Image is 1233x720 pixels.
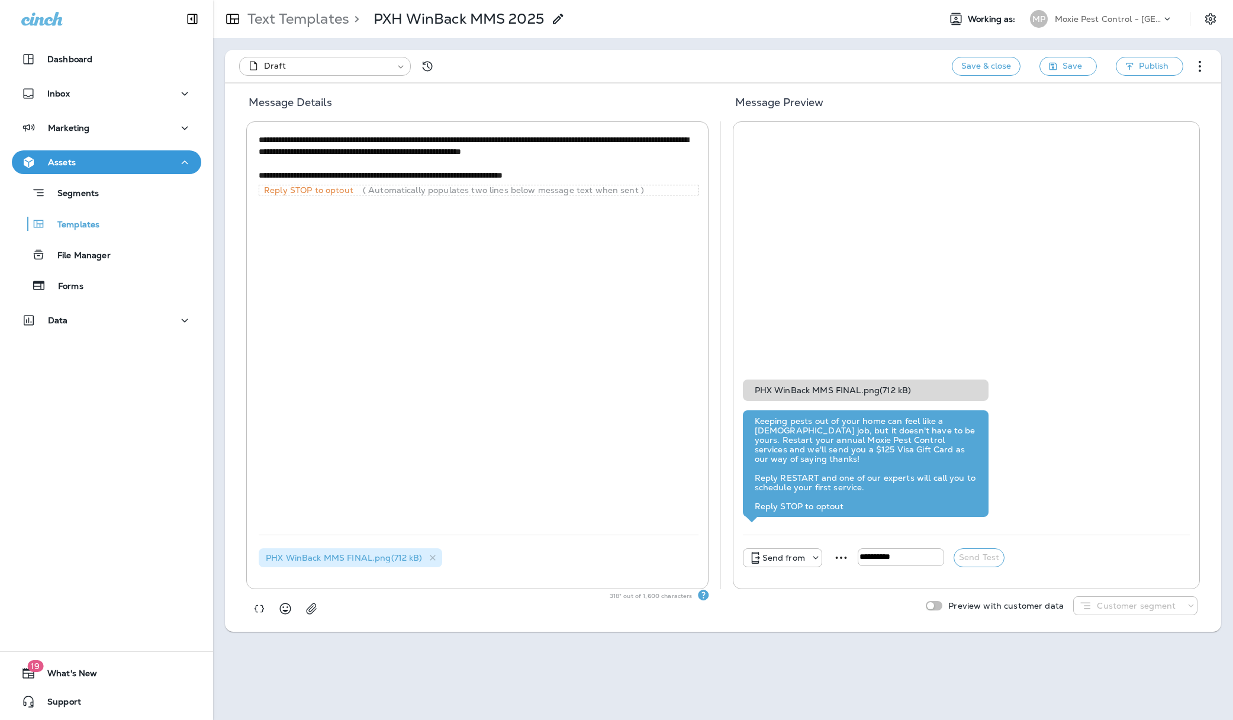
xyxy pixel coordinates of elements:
div: Text Segments Text messages are billed per segment. A single segment is typically 160 characters,... [697,589,709,601]
button: Save & close [952,57,1020,76]
p: Dashboard [47,54,92,64]
p: Forms [46,281,83,292]
p: Reply STOP to optout [259,185,363,195]
button: File Manager [12,242,201,267]
p: File Manager [46,250,111,262]
span: 19 [27,660,43,672]
span: Draft [264,60,286,72]
button: Assets [12,150,201,174]
span: Support [36,697,81,711]
button: Collapse Sidebar [176,7,209,31]
div: PHX WinBack MMS FINAL.png ( 712 kB ) [743,380,989,401]
button: Data [12,308,201,332]
button: Inbox [12,82,201,105]
button: Save [1039,57,1097,76]
p: Templates [46,220,99,231]
p: Marketing [48,123,89,133]
span: Save [1063,59,1082,73]
button: Templates [12,211,201,236]
span: Publish [1139,59,1168,73]
span: PHX WinBack MMS FINAL.png ( 712 kB ) [266,552,423,563]
div: PHX WinBack MMS FINAL.png(712 kB) [259,548,442,567]
span: What's New [36,668,97,683]
button: Publish [1116,57,1183,76]
p: 318 * out of 1,600 characters [610,592,697,601]
div: Keeping pests out of your home can feel like a [DEMOGRAPHIC_DATA] job, but it doesn't have to be ... [755,416,977,511]
button: Dashboard [12,47,201,71]
div: MP [1030,10,1048,28]
button: 19What's New [12,661,201,685]
p: Moxie Pest Control - [GEOGRAPHIC_DATA] [1055,14,1161,24]
button: Settings [1200,8,1221,30]
span: Working as: [968,14,1018,24]
button: Support [12,690,201,713]
p: ( Automatically populates two lines below message text when sent ) [363,185,644,195]
h5: Message Details [234,93,721,121]
button: Forms [12,273,201,298]
p: Assets [48,157,76,167]
h5: Message Preview [721,93,1212,121]
p: Data [48,316,68,325]
button: View Changelog [416,54,439,78]
p: Segments [46,188,99,200]
p: Preview with customer data [942,601,1064,610]
button: Segments [12,180,201,205]
p: Customer segment [1097,601,1176,610]
button: Marketing [12,116,201,140]
p: Inbox [47,89,70,98]
p: Text Templates [243,10,349,28]
p: PXH WinBack MMS 2025 [374,10,544,28]
p: > [349,10,359,28]
p: Send from [762,553,805,562]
